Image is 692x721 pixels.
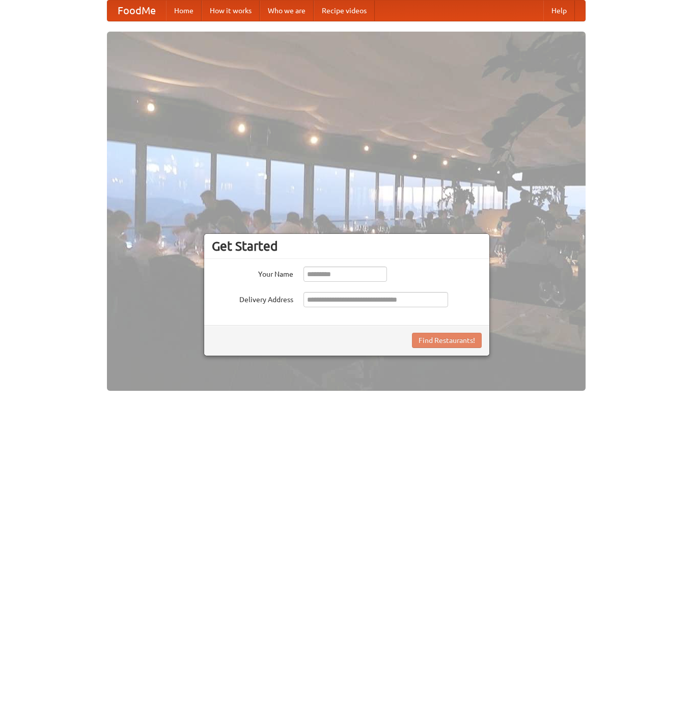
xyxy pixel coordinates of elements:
[212,238,482,254] h3: Get Started
[543,1,575,21] a: Help
[260,1,314,21] a: Who we are
[212,292,293,305] label: Delivery Address
[107,1,166,21] a: FoodMe
[166,1,202,21] a: Home
[412,333,482,348] button: Find Restaurants!
[212,266,293,279] label: Your Name
[314,1,375,21] a: Recipe videos
[202,1,260,21] a: How it works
